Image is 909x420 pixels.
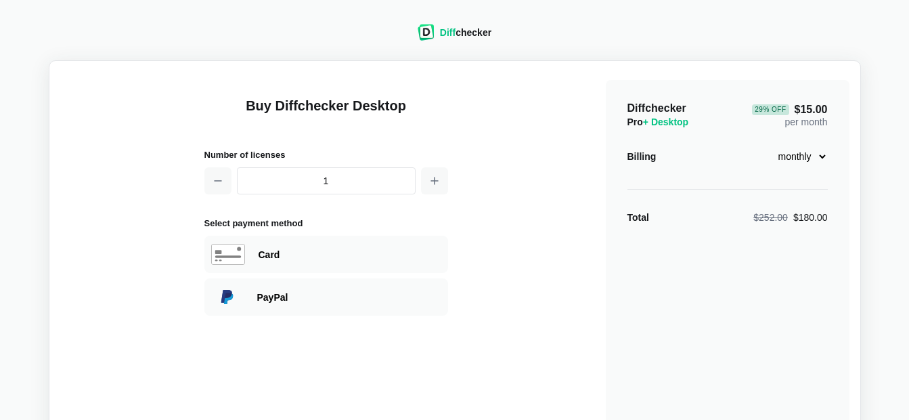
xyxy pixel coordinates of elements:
span: + Desktop [643,117,688,127]
div: Paying with PayPal [204,278,448,316]
div: Billing [627,150,657,163]
div: checker [440,26,491,39]
div: 29 % Off [752,104,789,115]
img: Diffchecker logo [418,24,435,41]
h1: Buy Diffchecker Desktop [204,96,448,131]
a: Diffchecker logoDiffchecker [418,32,491,43]
div: Paying with PayPal [257,291,441,304]
span: Diff [440,27,456,38]
strong: Total [627,212,649,223]
input: 1 [237,167,416,194]
h2: Number of licenses [204,148,448,162]
h2: Select payment method [204,216,448,230]
span: $15.00 [752,104,827,115]
span: Diffchecker [627,102,686,114]
span: Pro [627,117,689,127]
div: Paying with Card [259,248,441,261]
div: $180.00 [753,211,827,224]
div: per month [752,102,827,129]
span: $252.00 [753,212,788,223]
div: Paying with Card [204,236,448,273]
